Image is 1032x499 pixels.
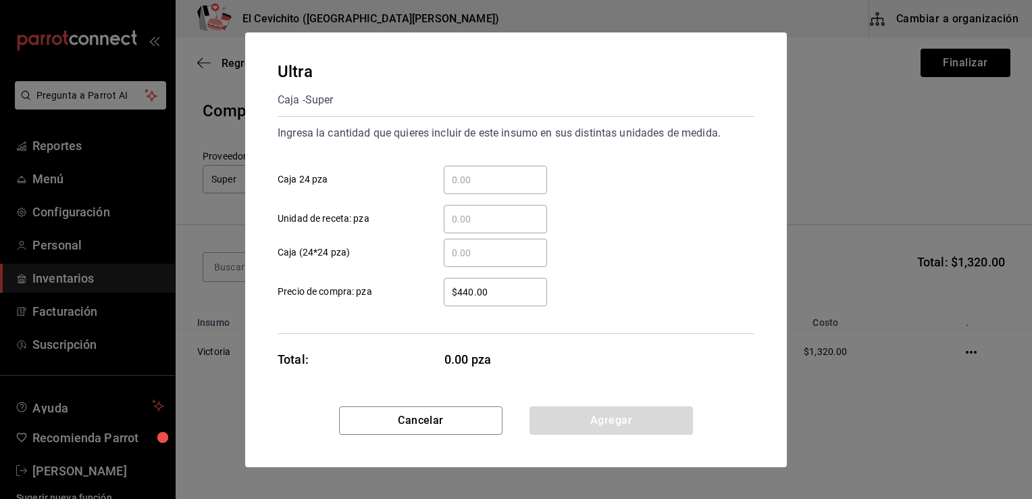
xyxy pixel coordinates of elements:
[278,285,372,299] span: Precio de compra: pza
[444,284,547,300] input: Precio de compra: pza
[278,350,309,369] div: Total:
[278,60,333,84] div: Ultra
[339,406,502,435] button: Cancelar
[444,172,547,188] input: Caja 24 pza
[278,89,333,111] div: Caja - Super
[444,245,547,261] input: Caja (24*24 pza)
[278,172,328,187] span: Caja 24 pza
[444,350,548,369] span: 0.00 pza
[278,122,754,144] div: Ingresa la cantidad que quieres incluir de este insumo en sus distintas unidades de medida.
[278,212,369,226] span: Unidad de receta: pza
[278,245,350,260] span: Caja (24*24 pza)
[444,211,547,227] input: Unidad de receta: pza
